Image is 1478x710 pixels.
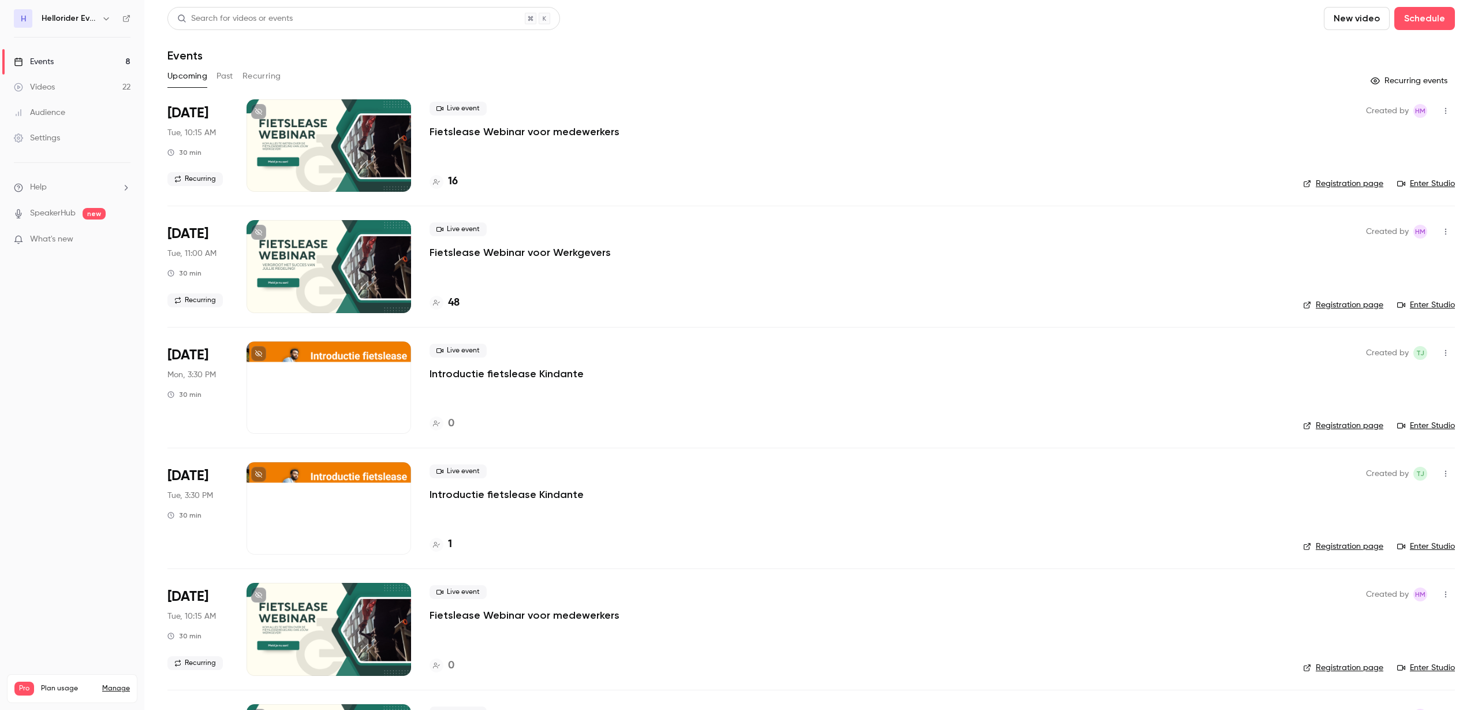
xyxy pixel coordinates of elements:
a: Fietslease Webinar voor medewerkers [430,608,619,622]
span: Tue, 11:00 AM [167,248,217,259]
button: Past [217,67,233,86]
span: Recurring [167,293,223,307]
div: 30 min [167,269,201,278]
a: Enter Studio [1397,420,1455,432]
a: Registration page [1303,299,1383,311]
button: Recurring events [1365,72,1455,90]
h4: 0 [448,416,454,432]
span: Live event [430,222,487,236]
div: Sep 2 Tue, 11:00 AM (Europe/Amsterdam) [167,220,228,313]
span: HM [1415,225,1425,239]
a: Enter Studio [1397,299,1455,311]
a: 1 [430,537,452,552]
span: TJ [1416,346,1424,360]
span: [DATE] [167,104,208,122]
span: Live event [430,464,487,478]
h6: Hellorider Events [42,13,97,24]
span: Created by [1366,346,1409,360]
span: Heleen Mostert [1413,104,1427,118]
div: 30 min [167,148,201,157]
div: Oct 7 Tue, 10:15 AM (Europe/Amsterdam) [167,583,228,675]
button: Schedule [1394,7,1455,30]
span: Recurring [167,172,223,186]
div: Events [14,56,54,68]
span: Created by [1366,104,1409,118]
button: New video [1324,7,1390,30]
a: 0 [430,416,454,432]
span: Tue, 10:15 AM [167,127,216,139]
a: 0 [430,658,454,674]
a: Enter Studio [1397,178,1455,189]
li: help-dropdown-opener [14,181,130,194]
div: Settings [14,132,60,144]
h4: 16 [448,174,458,189]
div: Sep 23 Tue, 3:30 PM (Europe/Amsterdam) [167,462,228,555]
span: What's new [30,233,73,246]
span: H [21,13,26,25]
span: Heleen Mostert [1413,225,1427,239]
span: [DATE] [167,225,208,243]
div: Sep 15 Mon, 3:30 PM (Europe/Amsterdam) [167,341,228,434]
h4: 1 [448,537,452,552]
a: Fietslease Webinar voor Werkgevers [430,246,611,259]
a: 16 [430,174,458,189]
div: Sep 2 Tue, 10:15 AM (Europe/Amsterdam) [167,99,228,192]
div: 30 min [167,631,201,641]
a: Registration page [1303,178,1383,189]
h4: 0 [448,658,454,674]
div: 30 min [167,390,201,399]
span: Tue, 10:15 AM [167,611,216,622]
span: new [83,208,106,220]
a: Registration page [1303,541,1383,552]
span: [DATE] [167,346,208,365]
span: Toon Jongerius [1413,346,1427,360]
span: Live event [430,585,487,599]
span: Toon Jongerius [1413,467,1427,481]
span: Help [30,181,47,194]
a: Introductie fietslease Kindante [430,488,584,501]
a: 48 [430,295,460,311]
span: [DATE] [167,467,208,485]
h1: Events [167,49,203,62]
span: Heleen Mostert [1413,588,1427,601]
div: Videos [14,81,55,93]
span: Plan usage [41,684,95,693]
a: Manage [102,684,130,693]
a: SpeakerHub [30,207,76,220]
span: Created by [1366,588,1409,601]
span: Tue, 3:30 PM [167,490,213,501]
div: 30 min [167,511,201,520]
a: Enter Studio [1397,662,1455,674]
span: Mon, 3:30 PM [167,369,216,381]
span: Live event [430,102,487,116]
button: Upcoming [167,67,207,86]
span: Recurring [167,656,223,670]
a: Registration page [1303,662,1383,674]
span: Created by [1366,225,1409,239]
span: [DATE] [167,588,208,606]
span: TJ [1416,467,1424,481]
span: Created by [1366,467,1409,481]
a: Enter Studio [1397,541,1455,552]
a: Registration page [1303,420,1383,432]
div: Search for videos or events [177,13,293,25]
a: Introductie fietslease Kindante [430,367,584,381]
div: Audience [14,107,65,118]
span: Pro [14,682,34,696]
a: Fietslease Webinar voor medewerkers [430,125,619,139]
span: HM [1415,588,1425,601]
h4: 48 [448,295,460,311]
button: Recurring [242,67,281,86]
span: HM [1415,104,1425,118]
span: Live event [430,344,487,358]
